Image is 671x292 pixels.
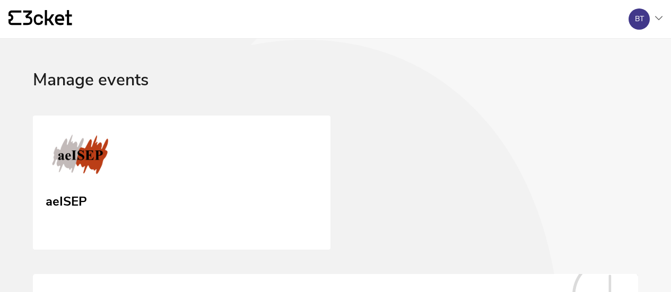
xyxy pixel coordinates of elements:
[33,116,330,250] a: aeISEP aeISEP
[46,190,87,209] div: aeISEP
[8,11,21,25] g: {' '}
[33,70,638,116] div: Manage events
[8,10,72,28] a: {' '}
[635,15,644,23] div: BT
[46,132,115,180] img: aeISEP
